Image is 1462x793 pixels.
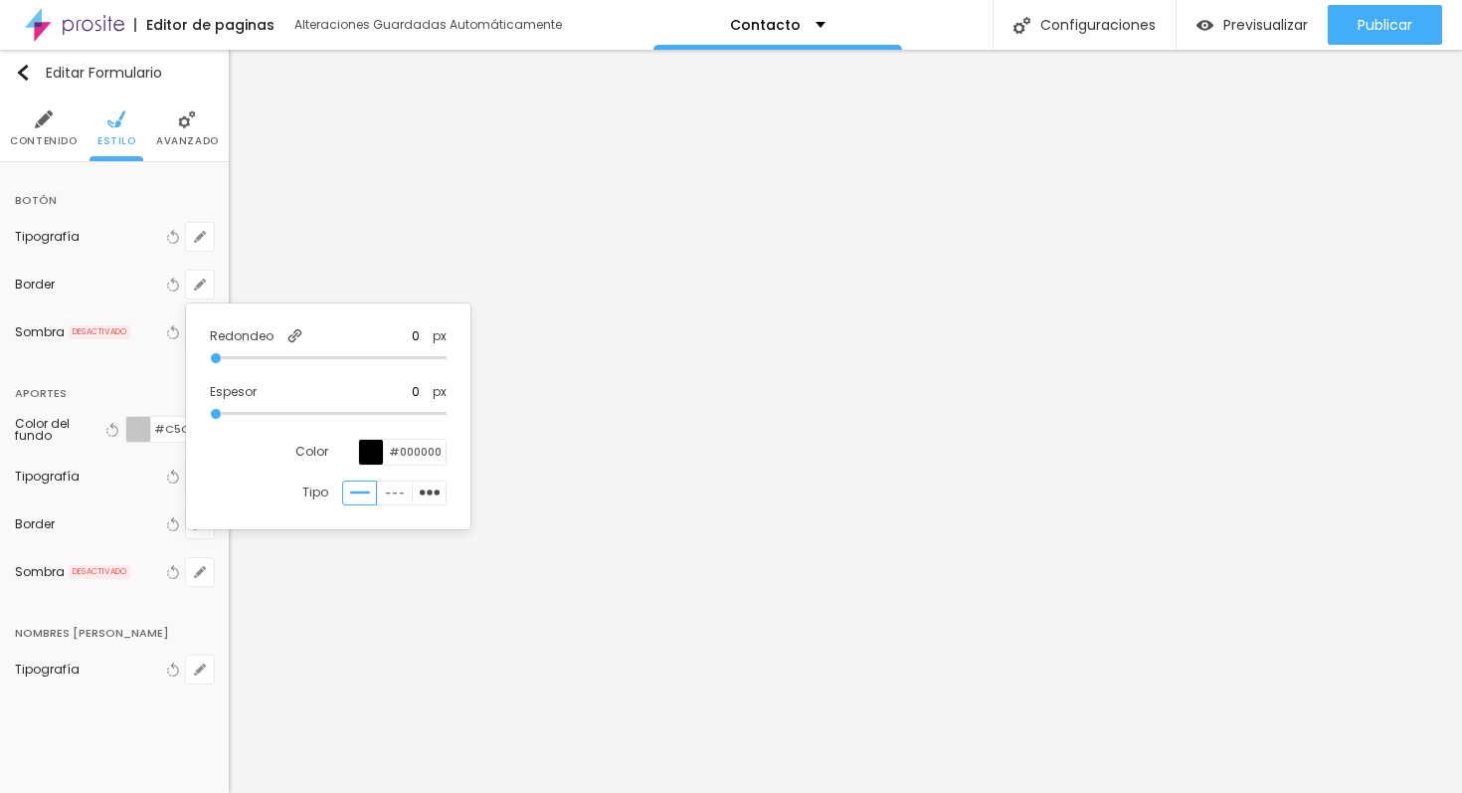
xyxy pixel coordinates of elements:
[210,330,274,342] span: Redondeo
[210,487,328,498] span: Tipo
[433,386,447,398] span: px
[386,483,404,500] img: Icone
[287,328,302,343] img: Icone
[210,446,328,458] span: Color
[433,330,447,342] span: px
[350,483,370,502] img: Icone
[210,386,257,398] span: Espesor
[420,483,440,502] img: Icone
